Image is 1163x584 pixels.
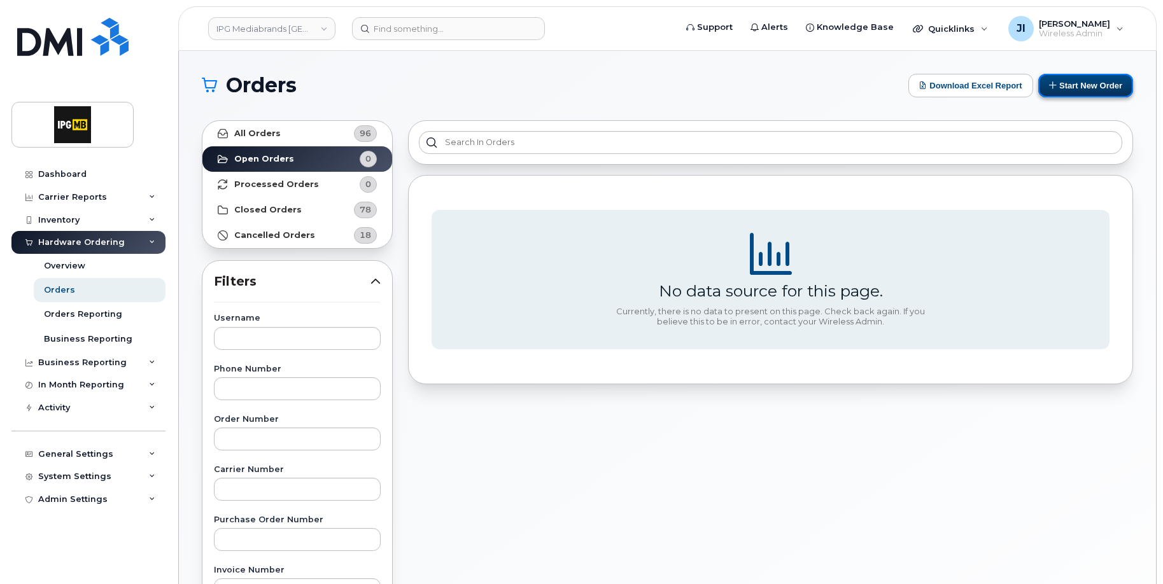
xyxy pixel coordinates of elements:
[234,230,315,240] strong: Cancelled Orders
[202,146,392,172] a: Open Orders0
[1038,74,1133,97] button: Start New Order
[659,281,883,300] div: No data source for this page.
[360,127,371,139] span: 96
[214,466,381,474] label: Carrier Number
[419,131,1122,154] input: Search in orders
[226,76,297,95] span: Orders
[214,365,381,373] label: Phone Number
[234,179,319,190] strong: Processed Orders
[202,197,392,223] a: Closed Orders78
[214,415,381,424] label: Order Number
[202,121,392,146] a: All Orders96
[360,229,371,241] span: 18
[214,314,381,323] label: Username
[365,178,371,190] span: 0
[234,154,294,164] strong: Open Orders
[214,516,381,524] label: Purchase Order Number
[214,566,381,574] label: Invoice Number
[360,204,371,216] span: 78
[365,153,371,165] span: 0
[214,272,370,291] span: Filters
[202,223,392,248] a: Cancelled Orders18
[612,307,930,326] div: Currently, there is no data to present on this page. Check back again. If you believe this to be ...
[202,172,392,197] a: Processed Orders0
[908,74,1033,97] button: Download Excel Report
[234,129,281,139] strong: All Orders
[234,205,302,215] strong: Closed Orders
